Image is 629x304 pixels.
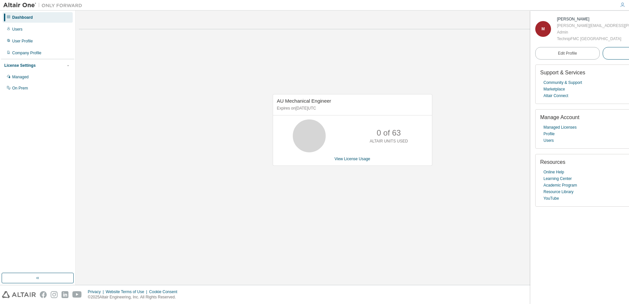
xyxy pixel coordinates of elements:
[72,291,82,298] img: youtube.svg
[540,114,579,120] span: Manage Account
[62,291,68,298] img: linkedin.svg
[12,50,41,56] div: Company Profile
[541,27,545,31] span: M
[543,182,577,189] a: Academic Program
[12,15,33,20] div: Dashboard
[40,291,47,298] img: facebook.svg
[543,92,568,99] a: Altair Connect
[535,47,600,60] a: Edit Profile
[543,124,577,131] a: Managed Licenses
[543,175,572,182] a: Learning Center
[12,74,29,80] div: Managed
[543,169,564,175] a: Online Help
[51,291,58,298] img: instagram.svg
[3,2,86,9] img: Altair One
[543,79,582,86] a: Community & Support
[106,289,149,294] div: Website Terms of Use
[4,63,36,68] div: License Settings
[2,291,36,298] img: altair_logo.svg
[377,127,401,139] p: 0 of 63
[12,27,22,32] div: Users
[543,195,559,202] a: YouTube
[88,289,106,294] div: Privacy
[543,189,573,195] a: Resource Library
[277,98,331,104] span: AU Mechanical Engineer
[543,86,565,92] a: Marketplace
[540,159,565,165] span: Resources
[335,157,370,161] a: View License Usage
[540,70,585,75] span: Support & Services
[88,294,181,300] p: © 2025 Altair Engineering, Inc. All Rights Reserved.
[277,106,426,111] p: Expires on [DATE] UTC
[558,51,577,56] span: Edit Profile
[543,137,554,144] a: Users
[12,86,28,91] div: On Prem
[370,139,408,144] p: ALTAIR UNITS USED
[543,131,555,137] a: Profile
[149,289,181,294] div: Cookie Consent
[12,38,33,44] div: User Profile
